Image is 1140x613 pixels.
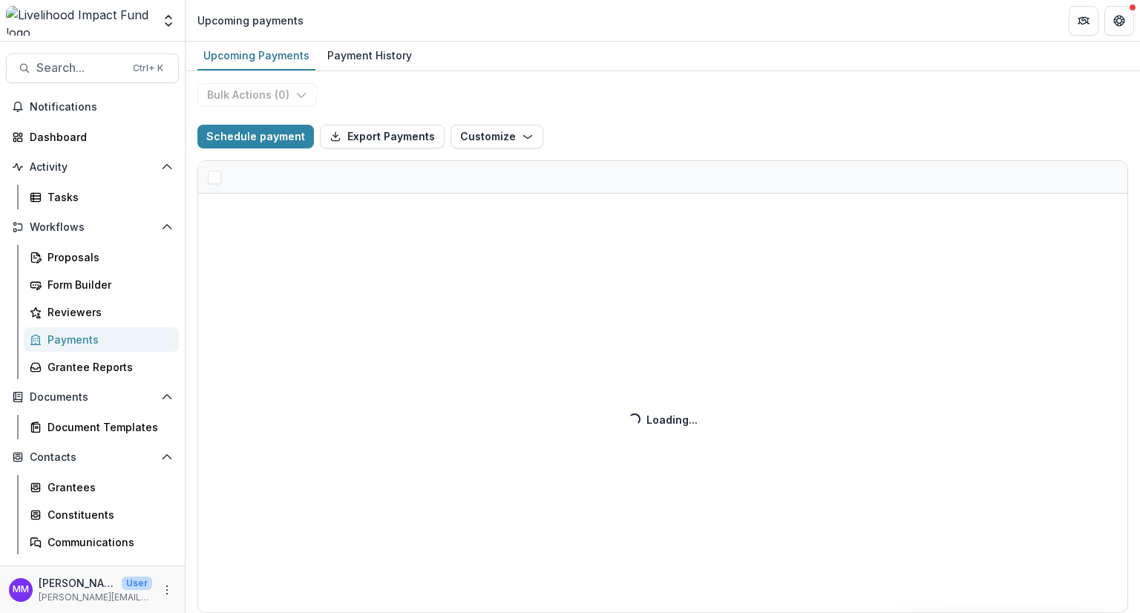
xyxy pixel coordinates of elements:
button: Partners [1069,6,1098,36]
button: Open Contacts [6,445,179,469]
a: Constituents [24,502,179,527]
div: Payments [47,332,167,347]
a: Dashboard [6,125,179,149]
div: Communications [47,534,167,550]
span: Documents [30,391,155,404]
a: Document Templates [24,415,179,439]
span: Contacts [30,451,155,464]
button: Search... [6,53,179,83]
a: Form Builder [24,272,179,297]
span: Activity [30,161,155,174]
div: Miriam Mwangi [13,585,29,594]
span: Workflows [30,221,155,234]
button: Open Documents [6,385,179,409]
div: Form Builder [47,277,167,292]
div: Proposals [47,249,167,265]
button: Notifications [6,95,179,119]
div: Dashboard [30,129,167,145]
p: [PERSON_NAME] [39,575,116,591]
div: Grantee Reports [47,359,167,375]
div: Ctrl + K [130,60,166,76]
a: Tasks [24,185,179,209]
a: Payments [24,327,179,352]
a: Proposals [24,245,179,269]
button: Open Workflows [6,215,179,239]
div: Upcoming payments [197,13,304,28]
div: Payment History [321,45,418,66]
img: Livelihood Impact Fund logo [6,6,152,36]
button: More [158,581,176,599]
a: Grantees [24,475,179,499]
a: Upcoming Payments [197,42,315,71]
button: Open Activity [6,155,179,179]
div: Upcoming Payments [197,45,315,66]
a: Payment History [321,42,418,71]
a: Communications [24,530,179,554]
div: Constituents [47,507,167,522]
div: Document Templates [47,419,167,435]
a: Reviewers [24,300,179,324]
span: Search... [36,61,124,75]
button: Open entity switcher [158,6,179,36]
button: Get Help [1104,6,1134,36]
a: Grantee Reports [24,355,179,379]
button: Bulk Actions (0) [197,83,317,107]
nav: breadcrumb [191,10,309,31]
div: Reviewers [47,304,167,320]
p: [PERSON_NAME][EMAIL_ADDRESS][DOMAIN_NAME] [39,591,152,604]
div: Tasks [47,189,167,205]
p: User [122,577,152,590]
button: Open Data & Reporting [6,560,179,584]
div: Grantees [47,479,167,495]
span: Notifications [30,101,173,114]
